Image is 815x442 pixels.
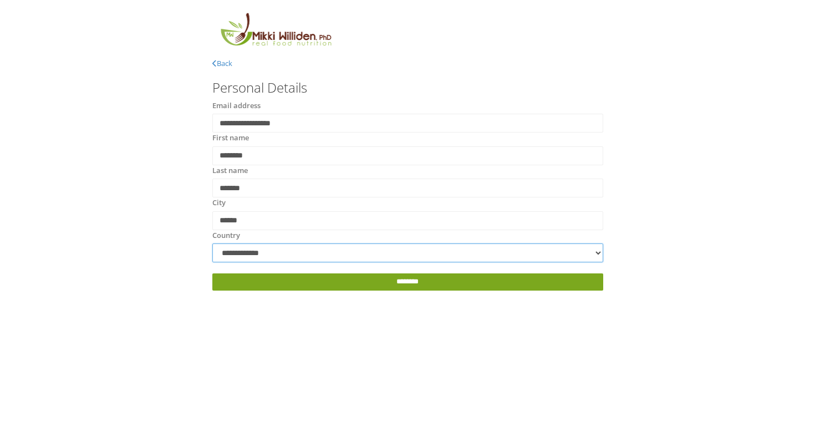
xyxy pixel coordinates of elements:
[212,230,240,241] label: Country
[212,197,226,209] label: City
[212,100,261,111] label: Email address
[212,133,249,144] label: First name
[212,11,339,53] img: MikkiLogoMain.png
[212,165,248,176] label: Last name
[212,80,603,95] h3: Personal Details
[212,58,232,68] a: Back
